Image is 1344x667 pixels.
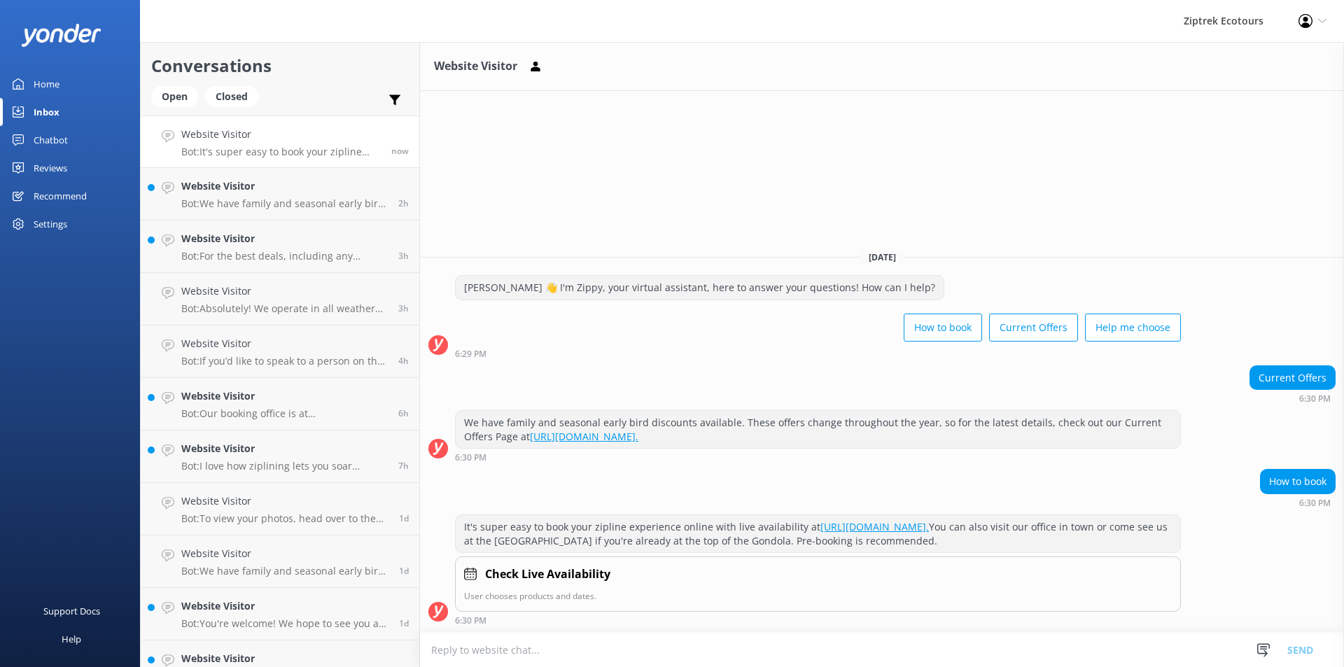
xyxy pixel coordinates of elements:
[530,430,638,443] a: [URL][DOMAIN_NAME].
[399,512,409,524] span: Oct 07 2025 04:13pm (UTC +13:00) Pacific/Auckland
[456,276,944,300] div: [PERSON_NAME] 👋 I'm Zippy, your virtual assistant, here to answer your questions! How can I help?
[205,88,265,104] a: Closed
[181,302,388,315] p: Bot: Absolutely! We operate in all weather conditions, whether it's rain, shine, or even snow. If...
[141,483,419,535] a: Website VisitorBot:To view your photos, head over to the My Photos Page on our website and select...
[434,57,517,76] h3: Website Visitor
[34,210,67,238] div: Settings
[151,86,198,107] div: Open
[34,70,59,98] div: Home
[141,378,419,430] a: Website VisitorBot:Our booking office is at [STREET_ADDRESS]. The tour departure point is at our ...
[34,182,87,210] div: Recommend
[989,314,1078,342] button: Current Offers
[181,231,388,246] h4: Website Visitor
[181,197,388,210] p: Bot: We have family and seasonal early bird discounts available! These offers can change througho...
[181,146,381,158] p: Bot: It's super easy to book your zipline experience online with live availability at [URL][DOMAI...
[141,588,419,640] a: Website VisitorBot:You're welcome! We hope to see you at Ziptrek Ecotours soon!1d
[181,565,388,577] p: Bot: We have family and seasonal early bird discounts available! These offers can change througho...
[456,411,1180,448] div: We have family and seasonal early bird discounts available. These offers change throughout the ye...
[141,168,419,220] a: Website VisitorBot:We have family and seasonal early bird discounts available! These offers can c...
[485,566,610,584] h4: Check Live Availability
[1249,393,1336,403] div: Oct 08 2025 06:30pm (UTC +13:00) Pacific/Auckland
[34,126,68,154] div: Chatbot
[181,407,388,420] p: Bot: Our booking office is at [STREET_ADDRESS]. The tour departure point is at our Treehouse on t...
[398,407,409,419] span: Oct 08 2025 12:06pm (UTC +13:00) Pacific/Auckland
[904,314,982,342] button: How to book
[1299,499,1331,507] strong: 6:30 PM
[34,154,67,182] div: Reviews
[181,336,388,351] h4: Website Visitor
[141,535,419,588] a: Website VisitorBot:We have family and seasonal early bird discounts available! These offers can c...
[1260,498,1336,507] div: Oct 08 2025 06:30pm (UTC +13:00) Pacific/Auckland
[181,651,388,666] h4: Website Visitor
[391,145,409,157] span: Oct 08 2025 06:30pm (UTC +13:00) Pacific/Auckland
[141,273,419,325] a: Website VisitorBot:Absolutely! We operate in all weather conditions, whether it's rain, shine, or...
[456,515,1180,552] div: It's super easy to book your zipline experience online with live availability at You can also vis...
[181,250,388,262] p: Bot: For the best deals, including any available for locals, please check out our current offers ...
[398,460,409,472] span: Oct 08 2025 11:13am (UTC +13:00) Pacific/Auckland
[181,512,388,525] p: Bot: To view your photos, head over to the My Photos Page on our website and select the exact dat...
[455,454,486,462] strong: 6:30 PM
[455,452,1181,462] div: Oct 08 2025 06:30pm (UTC +13:00) Pacific/Auckland
[399,617,409,629] span: Oct 07 2025 03:52am (UTC +13:00) Pacific/Auckland
[181,546,388,561] h4: Website Visitor
[151,52,409,79] h2: Conversations
[181,388,388,404] h4: Website Visitor
[399,565,409,577] span: Oct 07 2025 10:15am (UTC +13:00) Pacific/Auckland
[820,520,929,533] a: [URL][DOMAIN_NAME].
[455,350,486,358] strong: 6:29 PM
[34,98,59,126] div: Inbox
[141,115,419,168] a: Website VisitorBot:It's super easy to book your zipline experience online with live availability ...
[1299,395,1331,403] strong: 6:30 PM
[62,625,81,653] div: Help
[1261,470,1335,493] div: How to book
[455,349,1181,358] div: Oct 08 2025 06:29pm (UTC +13:00) Pacific/Auckland
[21,24,101,47] img: yonder-white-logo.png
[43,597,100,625] div: Support Docs
[181,598,388,614] h4: Website Visitor
[181,355,388,367] p: Bot: If you’d like to speak to a person on the Ziptrek team, please call [PHONE_NUMBER] or email ...
[455,615,1181,625] div: Oct 08 2025 06:30pm (UTC +13:00) Pacific/Auckland
[398,250,409,262] span: Oct 08 2025 02:49pm (UTC +13:00) Pacific/Auckland
[398,197,409,209] span: Oct 08 2025 03:38pm (UTC +13:00) Pacific/Auckland
[398,302,409,314] span: Oct 08 2025 02:42pm (UTC +13:00) Pacific/Auckland
[455,617,486,625] strong: 6:30 PM
[464,589,1172,603] p: User chooses products and dates.
[181,493,388,509] h4: Website Visitor
[141,430,419,483] a: Website VisitorBot:I love how ziplining lets you soar through the treetops and take in stunning v...
[205,86,258,107] div: Closed
[141,220,419,273] a: Website VisitorBot:For the best deals, including any available for locals, please check out our c...
[181,283,388,299] h4: Website Visitor
[151,88,205,104] a: Open
[141,325,419,378] a: Website VisitorBot:If you’d like to speak to a person on the Ziptrek team, please call [PHONE_NUM...
[860,251,904,263] span: [DATE]
[181,127,381,142] h4: Website Visitor
[181,460,388,472] p: Bot: I love how ziplining lets you soar through the treetops and take in stunning views of nature...
[1250,366,1335,390] div: Current Offers
[181,441,388,456] h4: Website Visitor
[1085,314,1181,342] button: Help me choose
[398,355,409,367] span: Oct 08 2025 02:06pm (UTC +13:00) Pacific/Auckland
[181,617,388,630] p: Bot: You're welcome! We hope to see you at Ziptrek Ecotours soon!
[181,178,388,194] h4: Website Visitor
